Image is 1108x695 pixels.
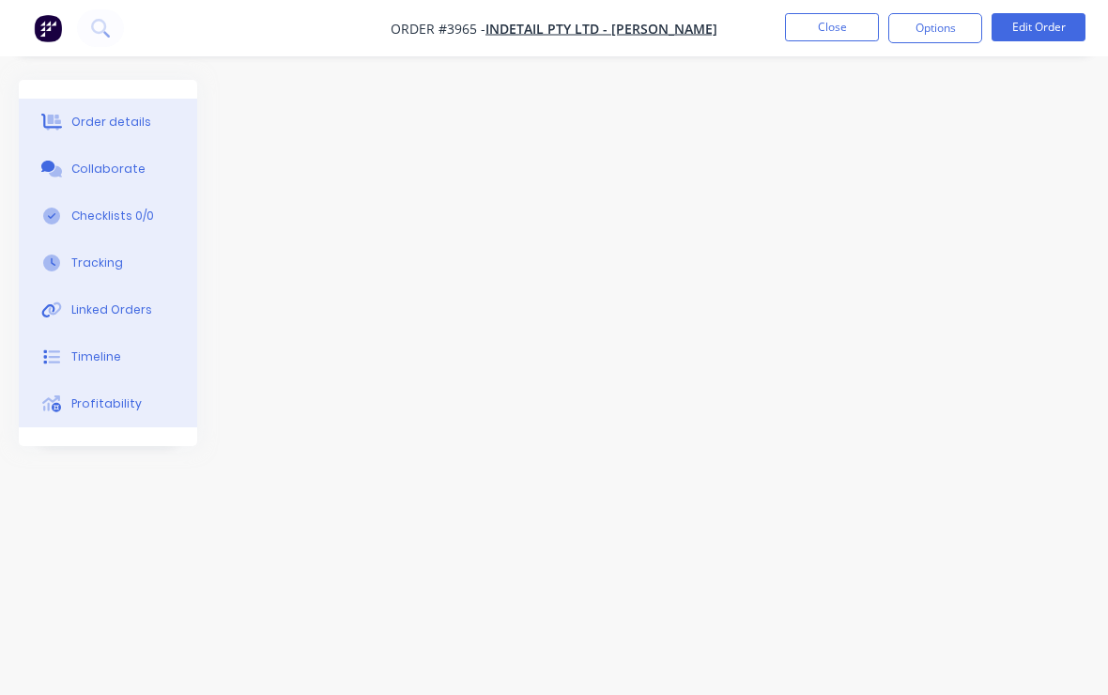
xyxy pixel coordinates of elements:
[71,114,151,131] div: Order details
[19,286,197,333] button: Linked Orders
[992,13,1085,41] button: Edit Order
[19,193,197,239] button: Checklists 0/0
[485,20,717,38] a: Indetail Pty Ltd - [PERSON_NAME]
[71,208,154,224] div: Checklists 0/0
[888,13,982,43] button: Options
[71,161,146,178] div: Collaborate
[19,380,197,427] button: Profitability
[71,255,123,271] div: Tracking
[785,13,879,41] button: Close
[19,239,197,286] button: Tracking
[34,14,62,42] img: Factory
[391,20,485,38] span: Order #3965 -
[71,395,142,412] div: Profitability
[19,333,197,380] button: Timeline
[71,348,121,365] div: Timeline
[19,99,197,146] button: Order details
[19,146,197,193] button: Collaborate
[71,301,152,318] div: Linked Orders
